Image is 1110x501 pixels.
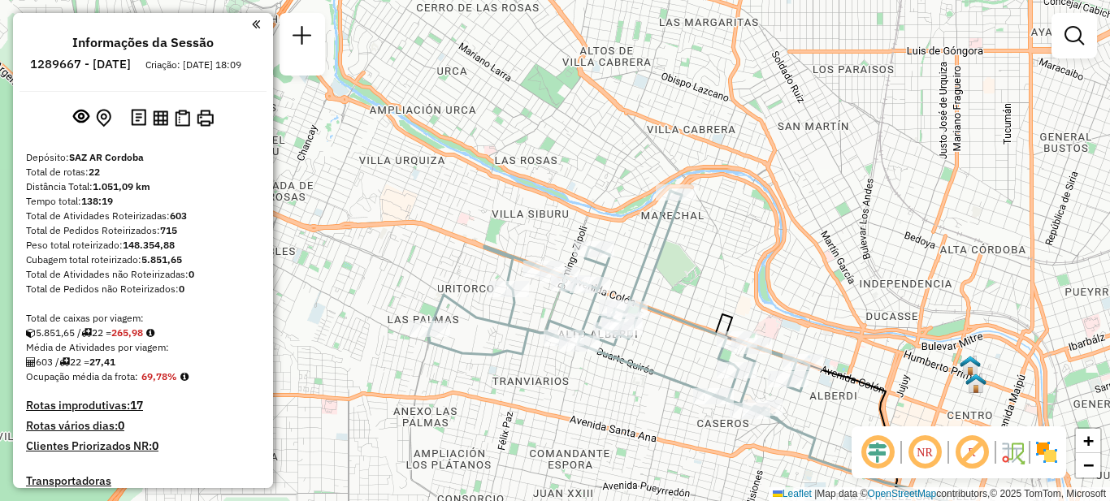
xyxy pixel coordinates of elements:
span: Ocultar NR [905,433,944,472]
strong: 138:19 [81,195,113,207]
strong: 5.851,65 [141,253,182,266]
div: Tempo total: [26,194,260,209]
span: | [814,488,817,499]
i: Total de rotas [59,357,70,367]
img: Fluxo de ruas [999,439,1025,465]
h4: Rotas vários dias: [26,419,260,433]
strong: 27,41 [89,356,115,368]
div: Total de caixas por viagem: [26,311,260,326]
div: Peso total roteirizado: [26,238,260,253]
div: Total de Atividades não Roteirizadas: [26,267,260,282]
strong: 148.354,88 [123,239,175,251]
a: Leaflet [773,488,812,499]
i: Total de Atividades [26,357,36,367]
strong: 715 [160,224,177,236]
i: Cubagem total roteirizado [26,328,36,338]
strong: 0 [179,283,184,295]
i: Total de rotas [81,328,92,338]
span: Ocupação média da frota: [26,370,138,382]
div: Criação: [DATE] 18:09 [139,58,248,72]
img: UDC Cordoba [960,355,981,376]
div: Média de Atividades por viagem: [26,340,260,355]
a: Zoom out [1076,453,1100,477]
button: Visualizar relatório de Roteirização [150,106,171,128]
strong: 0 [189,268,194,280]
strong: 0 [118,418,124,433]
span: + [1083,430,1094,451]
img: Exibir/Ocultar setores [1034,439,1060,465]
div: Distância Total: [26,179,260,194]
div: 5.851,65 / 22 = [26,326,260,340]
h4: Transportadoras [26,474,260,488]
span: Ocultar deslocamento [858,433,897,472]
div: Total de rotas: [26,165,260,179]
strong: 22 [89,166,100,178]
button: Logs desbloquear sessão [128,106,150,131]
strong: 0 [152,438,158,453]
strong: 17 [130,398,143,412]
a: Exibir filtros [1058,19,1090,52]
h4: Rotas improdutivas: [26,399,260,412]
div: Cubagem total roteirizado: [26,253,260,267]
button: Imprimir Rotas [193,106,217,130]
h4: Informações da Sessão [72,35,214,50]
a: OpenStreetMap [868,488,937,499]
a: Clique aqui para minimizar o painel [252,15,260,33]
em: Média calculada utilizando a maior ocupação (%Peso ou %Cubagem) de cada rota da sessão. Rotas cro... [180,372,189,382]
h6: 1289667 - [DATE] [30,57,131,71]
strong: 603 [170,209,187,222]
strong: SAZ AR Cordoba [69,151,144,163]
strong: 265,98 [111,326,143,339]
div: Total de Pedidos Roteirizados: [26,223,260,238]
span: Exibir rótulo [952,433,991,472]
button: Centralizar mapa no depósito ou ponto de apoio [93,106,115,131]
strong: 69,78% [141,370,177,382]
a: Nova sessão e pesquisa [286,19,319,56]
strong: 1.051,09 km [93,180,150,192]
h4: Clientes Priorizados NR: [26,439,260,453]
img: UDC - Córdoba [965,373,986,394]
span: − [1083,455,1094,475]
a: Zoom in [1076,429,1100,453]
div: Total de Pedidos não Roteirizados: [26,282,260,296]
button: Visualizar Romaneio [171,106,193,130]
i: Meta Caixas/viagem: 325,98 Diferença: -60,00 [146,328,154,338]
div: 603 / 22 = [26,355,260,369]
div: Total de Atividades Roteirizadas: [26,209,260,223]
div: Depósito: [26,150,260,165]
div: Map data © contributors,© 2025 TomTom, Microsoft [769,487,1110,501]
button: Exibir sessão original [70,105,93,131]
